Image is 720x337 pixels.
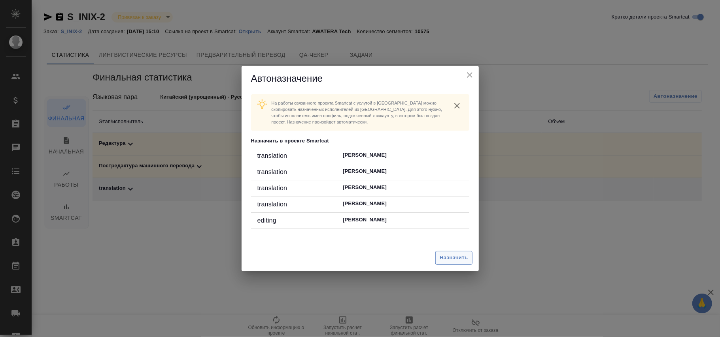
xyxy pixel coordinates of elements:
p: [PERSON_NAME] [343,167,463,175]
p: Назначить в проекте Smartcat [251,137,469,145]
div: translation [257,167,343,177]
div: translation [257,200,343,209]
div: translation [257,183,343,193]
p: [PERSON_NAME] [343,216,463,224]
p: [PERSON_NAME] [343,151,463,159]
p: [PERSON_NAME] [343,183,463,191]
div: editing [257,216,343,225]
button: close [464,69,476,81]
button: Назначить [435,251,472,265]
span: Назначить [440,253,468,262]
button: close [451,100,463,112]
p: На работы связанного проекта Smartcat c услугой в [GEOGRAPHIC_DATA] можно скопировать назначенных... [272,100,445,125]
p: [PERSON_NAME] [343,200,463,208]
h5: Автоназначение [251,72,469,85]
div: translation [257,151,343,161]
